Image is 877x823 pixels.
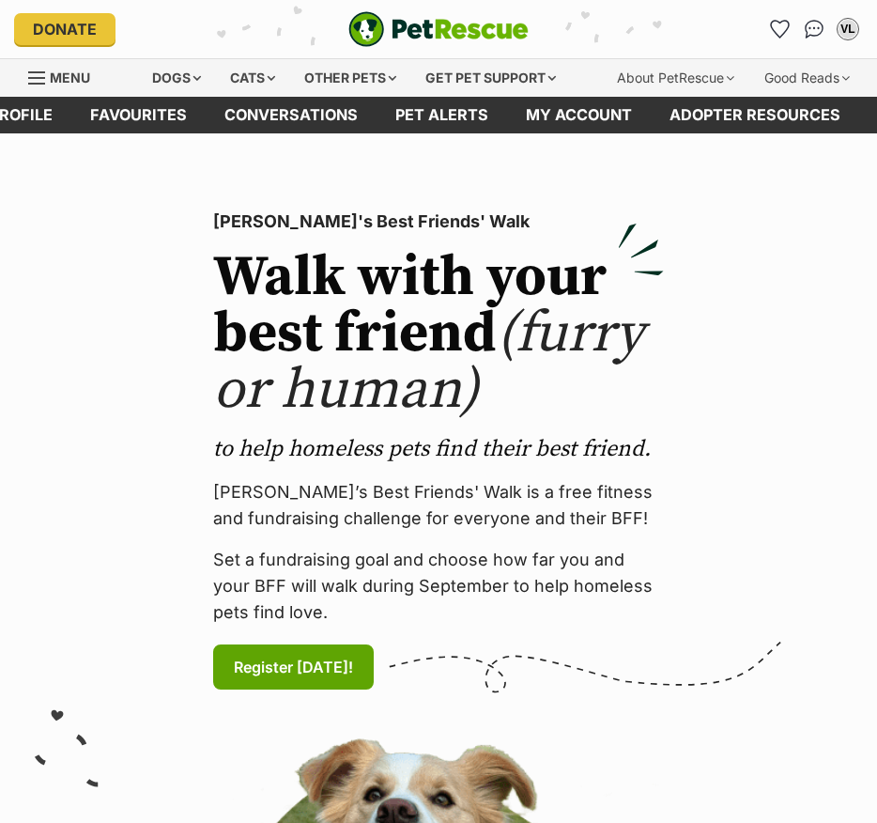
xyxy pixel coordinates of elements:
[234,656,353,678] span: Register [DATE]!
[604,59,747,97] div: About PetRescue
[651,97,859,133] a: Adopter resources
[71,97,206,133] a: Favourites
[291,59,409,97] div: Other pets
[412,59,569,97] div: Get pet support
[50,70,90,85] span: Menu
[213,479,664,532] p: [PERSON_NAME]’s Best Friends' Walk is a free fitness and fundraising challenge for everyone and t...
[213,434,664,464] p: to help homeless pets find their best friend.
[213,250,664,419] h2: Walk with your best friend
[833,14,863,44] button: My account
[213,547,664,626] p: Set a fundraising goal and choose how far you and your BFF will walk during September to help hom...
[28,59,103,93] a: Menu
[805,20,824,39] img: chat-41dd97257d64d25036548639549fe6c8038ab92f7586957e7f3b1b290dea8141.svg
[839,20,857,39] div: VL
[213,299,644,426] span: (furry or human)
[377,97,507,133] a: Pet alerts
[799,14,829,44] a: Conversations
[348,11,529,47] a: PetRescue
[14,13,115,45] a: Donate
[751,59,863,97] div: Good Reads
[213,209,664,235] p: [PERSON_NAME]'s Best Friends' Walk
[206,97,377,133] a: conversations
[139,59,214,97] div: Dogs
[507,97,651,133] a: My account
[348,11,529,47] img: logo-e224e6f780fb5917bec1dbf3a21bbac754714ae5b6737aabdf751b685950b380.svg
[213,644,374,690] a: Register [DATE]!
[765,14,863,44] ul: Account quick links
[765,14,795,44] a: Favourites
[217,59,288,97] div: Cats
